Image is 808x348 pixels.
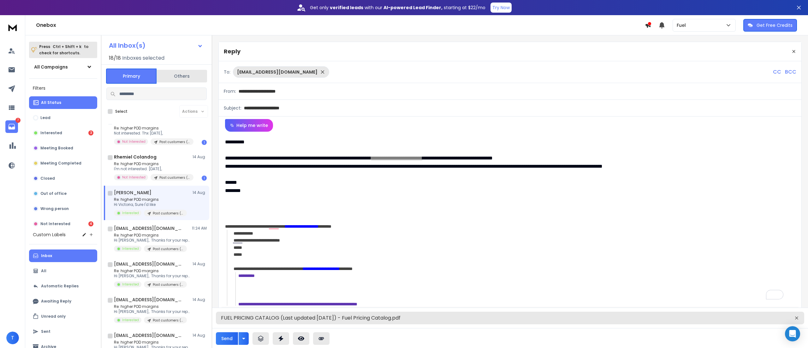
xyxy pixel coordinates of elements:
[122,139,146,144] p: Not Interested
[193,261,207,267] p: 14 Aug
[224,88,236,94] p: From:
[122,246,139,251] p: Interested
[224,47,241,56] p: Reply
[40,115,50,120] p: Lead
[40,146,73,151] p: Meeting Booked
[122,54,164,62] h3: Inboxes selected
[5,120,18,133] a: 7
[221,314,655,322] h3: FUEL PRICING CATALOG (Last updated [DATE]) - Fuel Pricing Catalog.pdf
[114,154,157,160] h1: Rhemiel Colandog
[41,329,50,334] p: Sent
[29,127,97,139] button: Interested3
[122,211,139,215] p: Interested
[40,130,62,135] p: Interested
[114,261,183,267] h1: [EMAIL_ADDRESS][DOMAIN_NAME]
[785,68,796,76] p: BCC
[114,161,190,166] p: Re: higher POD margins
[115,109,128,114] label: Select
[193,333,207,338] p: 14 Aug
[41,253,52,258] p: Inbox
[192,226,207,231] p: 11:24 AM
[153,318,183,323] p: Past customers (Fuel)
[29,265,97,277] button: All
[29,249,97,262] button: Inbox
[114,202,187,207] p: Hi Victoria, Sure I'd like
[216,332,238,345] button: Send
[159,175,190,180] p: Past customers (Fuel)
[114,131,190,136] p: Not interested. Thx [DATE],
[225,119,273,132] button: Help me write
[6,332,19,344] span: T
[41,100,61,105] p: All Status
[29,142,97,154] button: Meeting Booked
[29,172,97,185] button: Closed
[29,295,97,308] button: Awaiting Reply
[122,282,139,287] p: Interested
[122,318,139,322] p: Interested
[29,202,97,215] button: Wrong person
[773,68,781,76] p: CC
[310,4,485,11] p: Get only with our starting at $22/mo
[114,166,190,171] p: I'm not interested. [DATE],
[40,161,81,166] p: Meeting Completed
[153,211,183,216] p: Past customers (Fuel)
[109,54,121,62] span: 18 / 18
[40,206,69,211] p: Wrong person
[34,64,68,70] h1: All Campaigns
[114,309,190,314] p: Hi [PERSON_NAME], Thanks for your reply!
[114,304,190,309] p: Re: higher POD margins
[41,314,66,319] p: Unread only
[383,4,443,11] strong: AI-powered Lead Finder,
[106,69,157,84] button: Primary
[785,326,800,341] div: Open Intercom Messenger
[114,332,183,339] h1: [EMAIL_ADDRESS][DOMAIN_NAME]
[153,247,183,251] p: Past customers (Fuel)
[41,268,46,273] p: All
[114,197,187,202] p: Re: higher POD margins
[109,42,146,49] h1: All Inbox(s)
[490,3,512,13] button: Try Now
[114,273,190,279] p: Hi [PERSON_NAME], Thanks for your reply!
[29,96,97,109] button: All Status
[52,43,82,50] span: Ctrl + Shift + k
[29,111,97,124] button: Lead
[153,282,183,287] p: Past customers (Fuel)
[39,44,88,56] p: Press to check for shortcuts.
[114,126,190,131] p: Re: higher POD margins
[193,190,207,195] p: 14 Aug
[114,297,183,303] h1: [EMAIL_ADDRESS][DOMAIN_NAME]
[114,233,190,238] p: Re: higher POD margins
[88,221,93,226] div: 4
[29,218,97,230] button: Not Interested4
[29,310,97,323] button: Unread only
[114,189,151,196] h1: [PERSON_NAME]
[114,268,190,273] p: Re: higher POD margins
[29,325,97,338] button: Sent
[41,284,79,289] p: Automatic Replies
[202,176,207,181] div: 1
[677,22,688,28] p: Fuel
[757,22,793,28] p: Get Free Credits
[237,69,318,75] p: [EMAIL_ADDRESS][DOMAIN_NAME]
[492,4,510,11] p: Try Now
[330,4,363,11] strong: verified leads
[36,21,645,29] h1: Onebox
[15,118,21,123] p: 7
[88,130,93,135] div: 3
[224,69,230,75] p: To:
[122,175,146,180] p: Not Interested
[743,19,797,32] button: Get Free Credits
[29,280,97,292] button: Automatic Replies
[29,84,97,93] h3: Filters
[33,231,66,238] h3: Custom Labels
[202,140,207,145] div: 1
[29,157,97,170] button: Meeting Completed
[40,221,70,226] p: Not Interested
[104,39,208,52] button: All Inbox(s)
[41,299,71,304] p: Awaiting Reply
[29,187,97,200] button: Out of office
[224,105,241,111] p: Subject:
[40,191,67,196] p: Out of office
[157,69,207,83] button: Others
[40,176,55,181] p: Closed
